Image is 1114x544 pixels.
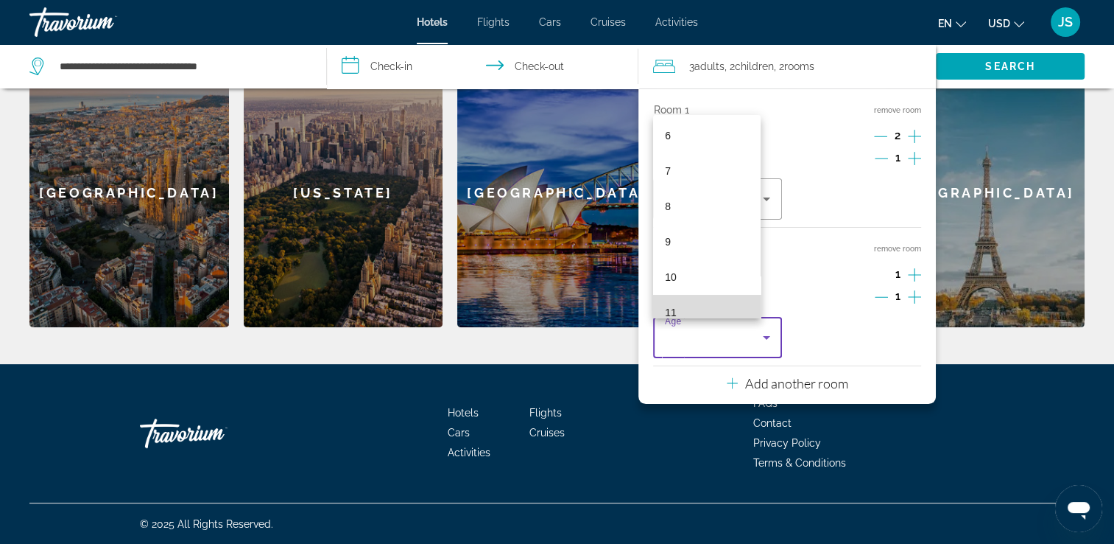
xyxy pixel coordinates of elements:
span: 9 [665,233,671,251]
mat-option: 8 years old [653,189,760,224]
mat-option: 10 years old [653,259,760,295]
span: 10 [665,268,677,286]
mat-option: 6 years old [653,118,760,153]
span: 11 [665,304,677,321]
span: 6 [665,127,671,144]
span: 7 [665,162,671,180]
mat-option: 11 years old [653,295,760,330]
mat-option: 7 years old [653,153,760,189]
mat-option: 9 years old [653,224,760,259]
span: 8 [665,198,671,215]
iframe: Button to launch messaging window [1055,485,1102,532]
